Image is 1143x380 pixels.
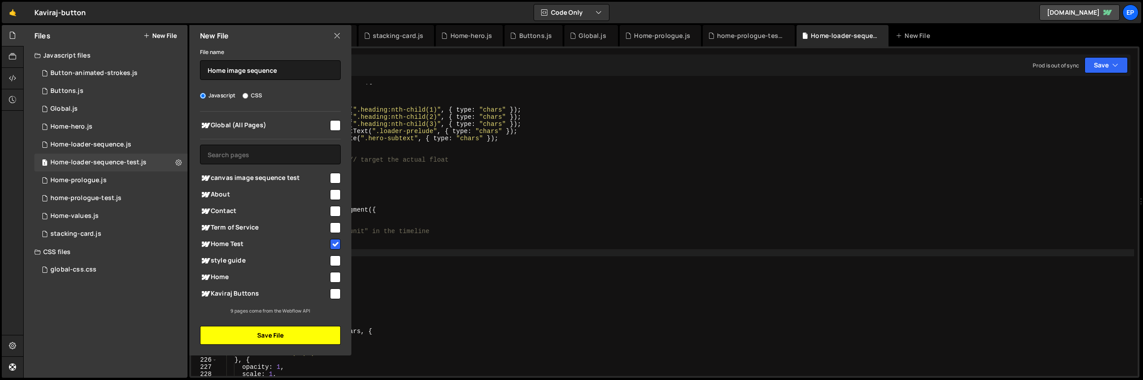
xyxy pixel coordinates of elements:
[200,60,341,80] input: Name
[34,82,188,100] div: 16061/43050.js
[143,32,177,39] button: New File
[34,225,188,243] div: 16061/44833.js
[34,171,188,189] div: 16061/43249.js
[451,31,492,40] div: Home-hero.js
[34,207,188,225] div: 16061/43950.js
[579,31,606,40] div: Global.js
[1085,57,1128,73] button: Save
[191,356,217,363] div: 226
[634,31,690,40] div: Home-prologue.js
[200,91,236,100] label: Javascript
[230,308,310,314] small: 9 pages come from the Webflow API
[50,159,146,167] div: Home-loader-sequence-test.js
[50,105,78,113] div: Global.js
[1039,4,1120,21] a: [DOMAIN_NAME]
[1033,62,1079,69] div: Prod is out of sync
[717,31,784,40] div: home-prologue-test.js
[200,222,329,233] span: Term of Service
[34,261,188,279] div: 16061/43261.css
[200,120,329,131] span: Global (All Pages)
[200,173,329,184] span: canvas image sequence test
[1122,4,1139,21] a: Ep
[34,64,188,82] div: 16061/43947.js
[242,93,248,99] input: CSS
[200,189,329,200] span: About
[896,31,933,40] div: New File
[50,176,107,184] div: Home-prologue.js
[34,189,188,207] div: 16061/44087.js
[200,48,224,57] label: File name
[200,272,329,283] span: Home
[50,123,92,131] div: Home-hero.js
[50,230,101,238] div: stacking-card.js
[242,91,262,100] label: CSS
[50,87,83,95] div: Buttons.js
[200,206,329,217] span: Contact
[34,100,188,118] div: 16061/45009.js
[534,4,609,21] button: Code Only
[200,239,329,250] span: Home Test
[50,266,96,274] div: global-css.css
[200,93,206,99] input: Javascript
[42,160,47,167] span: 1
[24,46,188,64] div: Javascript files
[50,194,121,202] div: home-prologue-test.js
[34,136,188,154] div: 16061/43594.js
[519,31,552,40] div: Buttons.js
[34,7,86,18] div: Kaviraj-button
[200,31,229,41] h2: New File
[811,31,878,40] div: Home-loader-sequence-test.js
[34,118,188,136] div: 16061/43948.js
[373,31,424,40] div: stacking-card.js
[191,371,217,378] div: 228
[200,145,341,164] input: Search pages
[50,212,99,220] div: Home-values.js
[34,154,188,171] div: 16061/44088.js
[200,255,329,266] span: style guide
[191,363,217,371] div: 227
[200,288,329,299] span: Kaviraj Buttons
[34,31,50,41] h2: Files
[24,243,188,261] div: CSS files
[50,69,138,77] div: Button-animated-strokes.js
[200,326,341,345] button: Save File
[2,2,24,23] a: 🤙
[50,141,131,149] div: Home-loader-sequence.js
